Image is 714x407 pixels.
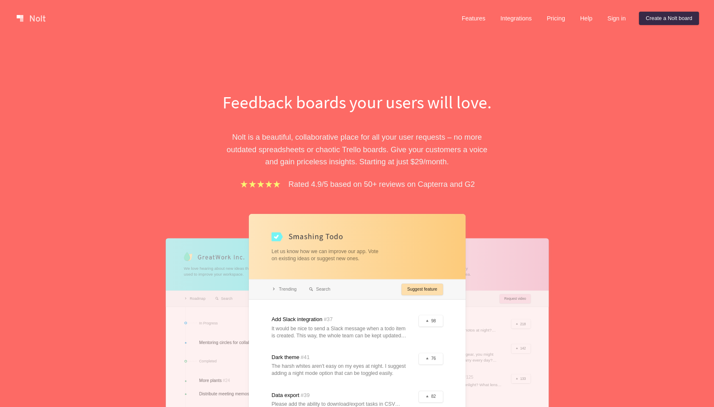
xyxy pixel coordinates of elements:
[639,12,699,25] a: Create a Nolt board
[601,12,632,25] a: Sign in
[455,12,492,25] a: Features
[288,178,475,190] p: Rated 4.9/5 based on 50+ reviews on Capterra and G2
[574,12,599,25] a: Help
[239,179,282,189] img: stars.b067e34983.png
[213,90,501,114] h1: Feedback boards your users will love.
[213,131,501,168] p: Nolt is a beautiful, collaborative place for all your user requests – no more outdated spreadshee...
[540,12,572,25] a: Pricing
[494,12,538,25] a: Integrations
